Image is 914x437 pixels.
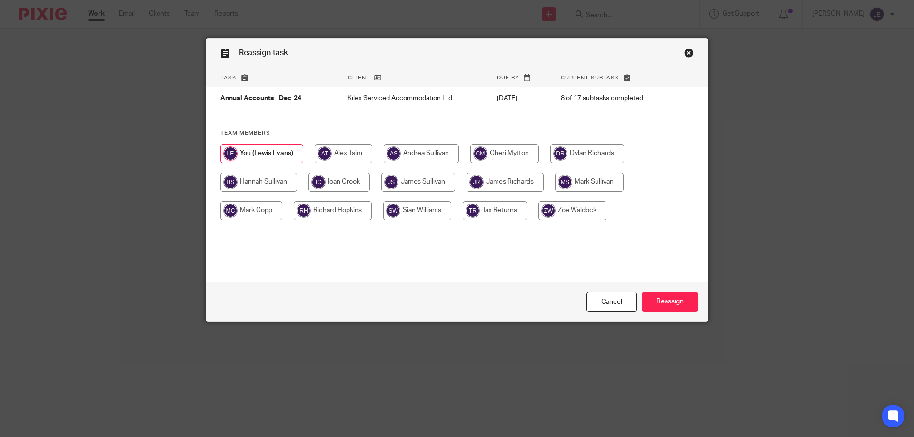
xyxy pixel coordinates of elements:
[497,75,519,80] span: Due by
[497,94,542,103] p: [DATE]
[348,94,478,103] p: Kilex Serviced Accommodation Ltd
[220,129,694,137] h4: Team members
[220,75,237,80] span: Task
[239,49,288,57] span: Reassign task
[220,96,301,102] span: Annual Accounts - Dec-24
[642,292,698,312] input: Reassign
[561,75,619,80] span: Current subtask
[551,87,674,110] td: 8 of 17 subtasks completed
[586,292,637,312] a: Close this dialog window
[684,48,694,61] a: Close this dialog window
[348,75,370,80] span: Client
